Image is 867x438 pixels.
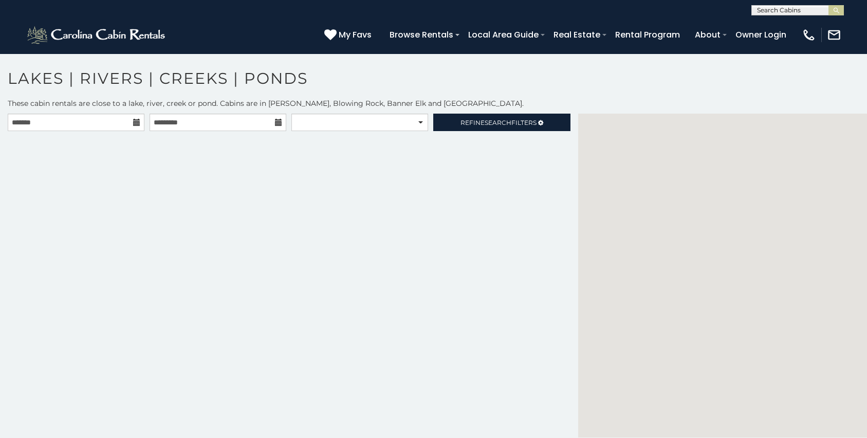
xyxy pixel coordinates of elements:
[324,28,374,42] a: My Favs
[384,26,458,44] a: Browse Rentals
[26,25,168,45] img: White-1-2.png
[730,26,791,44] a: Owner Login
[433,114,570,131] a: RefineSearchFilters
[339,28,372,41] span: My Favs
[610,26,685,44] a: Rental Program
[460,119,537,126] span: Refine Filters
[827,28,841,42] img: mail-regular-white.png
[690,26,726,44] a: About
[485,119,511,126] span: Search
[802,28,816,42] img: phone-regular-white.png
[548,26,605,44] a: Real Estate
[463,26,544,44] a: Local Area Guide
